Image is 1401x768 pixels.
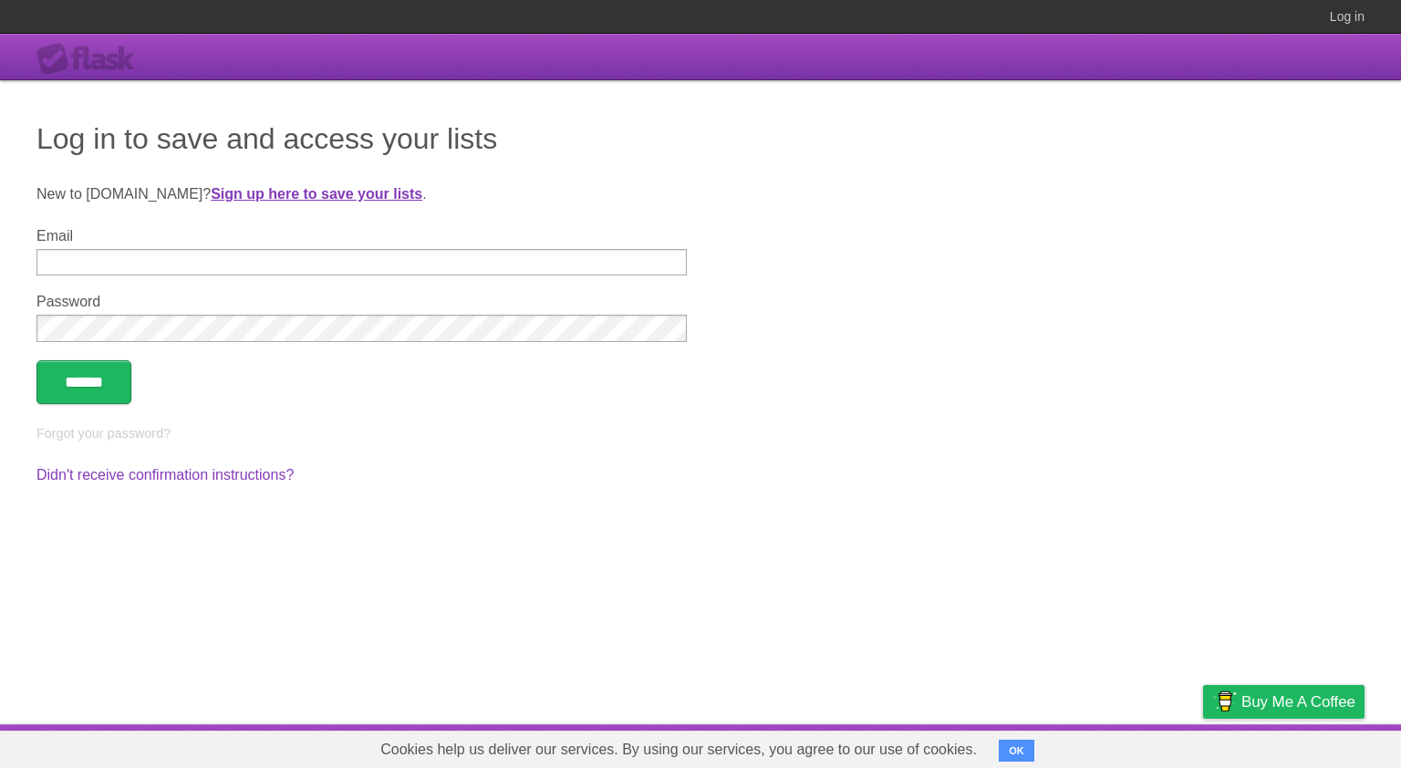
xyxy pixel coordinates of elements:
[1179,729,1227,763] a: Privacy
[36,426,171,441] a: Forgot your password?
[36,294,687,310] label: Password
[211,186,422,202] a: Sign up here to save your lists
[36,117,1365,161] h1: Log in to save and access your lists
[1241,686,1355,718] span: Buy me a coffee
[36,183,1365,205] p: New to [DOMAIN_NAME]? .
[36,228,687,244] label: Email
[960,729,999,763] a: About
[36,43,146,76] div: Flask
[1117,729,1157,763] a: Terms
[36,467,294,483] a: Didn't receive confirmation instructions?
[362,732,995,768] span: Cookies help us deliver our services. By using our services, you agree to our use of cookies.
[1212,686,1237,717] img: Buy me a coffee
[1021,729,1095,763] a: Developers
[1203,685,1365,719] a: Buy me a coffee
[999,740,1034,762] button: OK
[1250,729,1365,763] a: Suggest a feature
